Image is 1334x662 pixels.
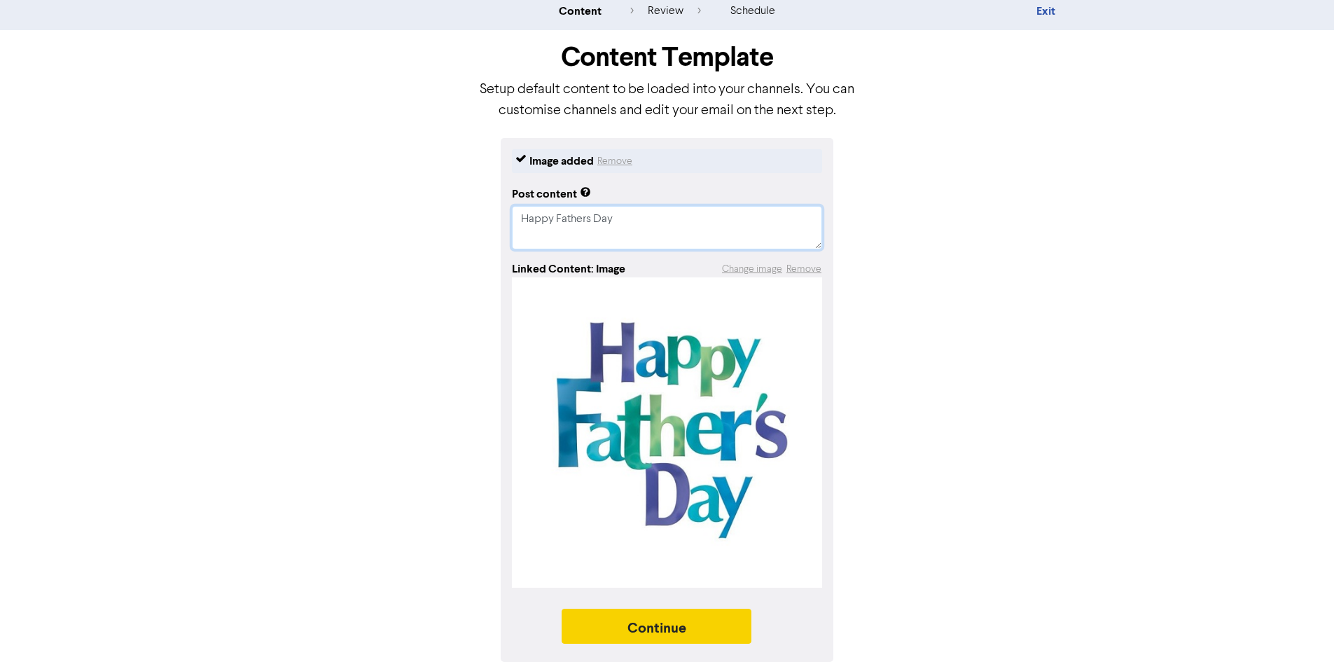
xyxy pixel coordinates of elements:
[562,609,752,644] button: Continue
[478,41,856,74] h1: Content Template
[512,186,591,202] div: Post content
[630,3,701,20] div: review
[730,3,775,20] div: schedule
[512,206,822,249] textarea: Happy Fathers Day
[1036,4,1055,18] a: Exit
[721,261,783,277] button: Change image
[786,261,822,277] button: Remove
[478,79,856,121] p: Setup default content to be loaded into your channels. You can customise channels and edit your e...
[1264,595,1334,662] iframe: Chat Widget
[559,3,602,20] div: content
[512,261,625,277] div: Linked Content: Image
[529,153,594,170] div: Image added
[597,153,633,170] button: Remove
